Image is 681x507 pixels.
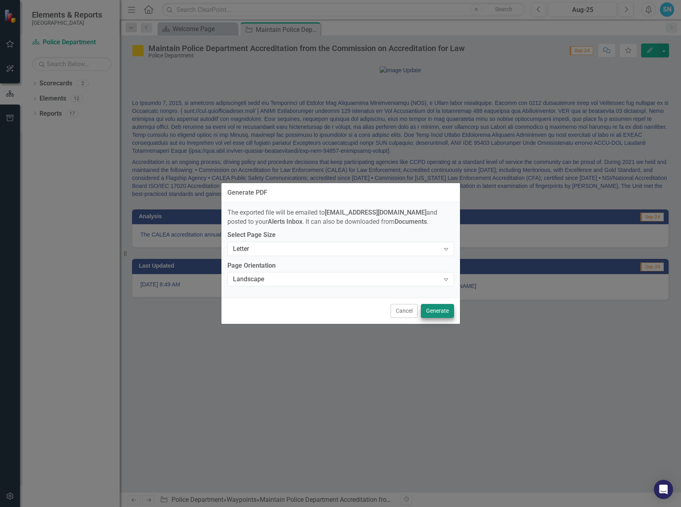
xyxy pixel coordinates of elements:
[391,304,418,318] button: Cancel
[654,480,673,499] div: Open Intercom Messenger
[325,209,426,216] strong: [EMAIL_ADDRESS][DOMAIN_NAME]
[227,189,267,196] div: Generate PDF
[395,218,427,225] strong: Documents
[233,275,440,284] div: Landscape
[227,231,454,240] label: Select Page Size
[421,304,454,318] button: Generate
[227,261,454,270] label: Page Orientation
[233,244,440,253] div: Letter
[227,209,437,225] span: The exported file will be emailed to and posted to your . It can also be downloaded from .
[268,218,302,225] strong: Alerts Inbox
